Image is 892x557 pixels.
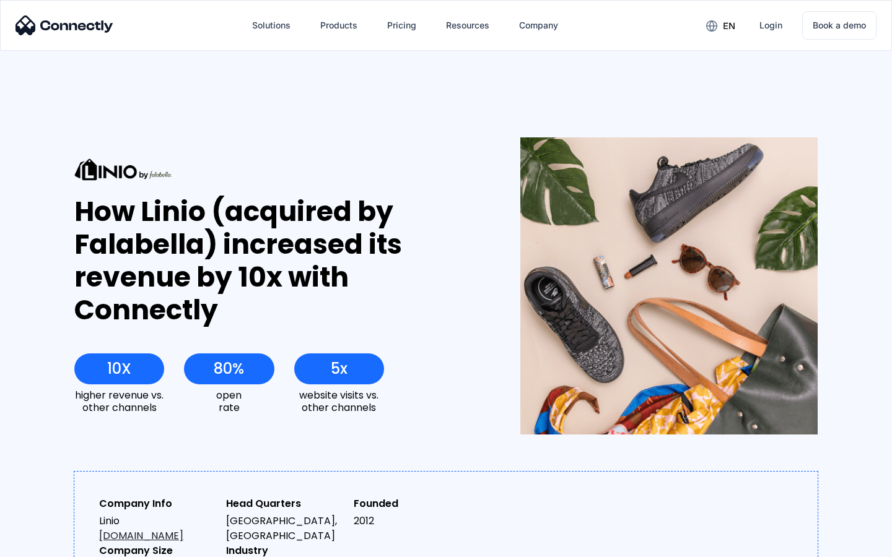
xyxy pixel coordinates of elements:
div: Products [310,11,367,40]
div: Company [519,17,558,34]
div: Products [320,17,357,34]
ul: Language list [25,535,74,553]
div: higher revenue vs. other channels [74,389,164,413]
div: Solutions [242,11,300,40]
div: Login [759,17,782,34]
a: Pricing [377,11,426,40]
div: open rate [184,389,274,413]
div: Company [509,11,568,40]
div: 2012 [354,514,471,529]
div: Resources [436,11,499,40]
div: Head Quarters [226,496,343,511]
div: Linio [99,514,216,543]
div: Founded [354,496,471,511]
a: [DOMAIN_NAME] [99,529,183,543]
div: Company Info [99,496,216,511]
div: [GEOGRAPHIC_DATA], [GEOGRAPHIC_DATA] [226,514,343,543]
div: website visits vs. other channels [294,389,384,413]
div: 5x [331,360,348,378]
a: Book a demo [802,11,877,40]
div: How Linio (acquired by Falabella) increased its revenue by 10x with Connectly [74,196,475,326]
div: 80% [214,360,244,378]
aside: Language selected: English [12,535,74,553]
a: Login [750,11,792,40]
div: en [723,17,735,35]
div: 10X [107,360,131,378]
div: Resources [446,17,489,34]
img: Connectly Logo [15,15,113,35]
div: Pricing [387,17,416,34]
div: Solutions [252,17,291,34]
div: en [696,16,745,35]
